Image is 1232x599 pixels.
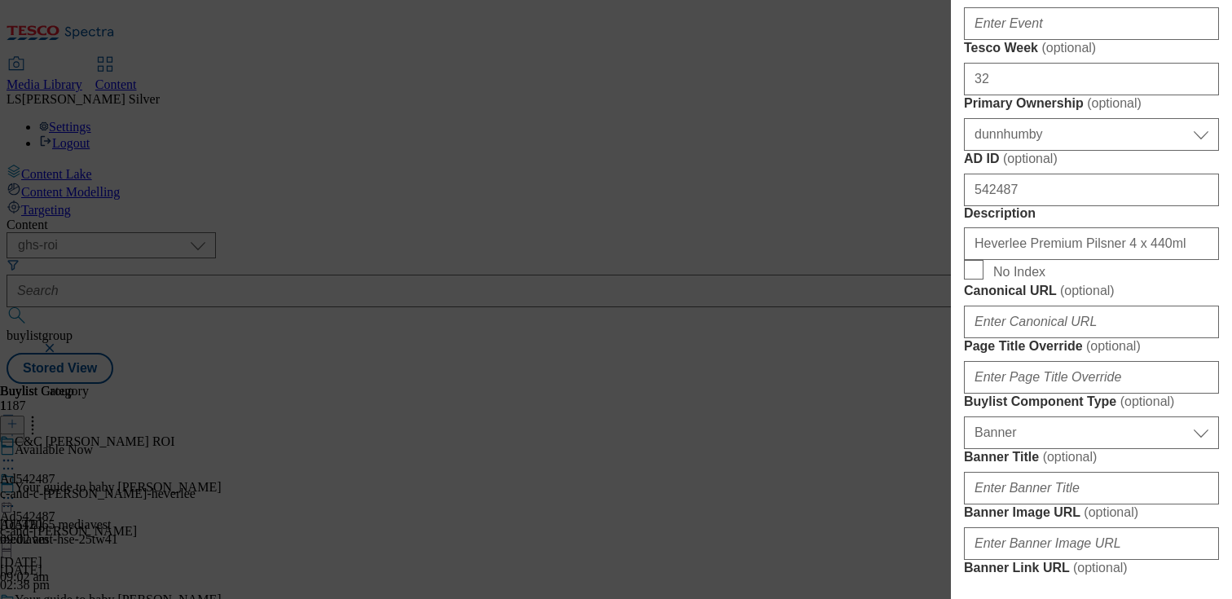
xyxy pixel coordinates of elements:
[1003,152,1058,165] span: ( optional )
[964,151,1219,167] label: AD ID
[964,306,1219,338] input: Enter Canonical URL
[964,95,1219,112] label: Primary Ownership
[1087,96,1142,110] span: ( optional )
[964,361,1219,394] input: Enter Page Title Override
[1041,41,1096,55] span: ( optional )
[993,265,1045,280] span: No Index
[964,40,1219,56] label: Tesco Week
[964,7,1219,40] input: Enter Event
[964,338,1219,355] label: Page Title Override
[964,527,1219,560] input: Enter Banner Image URL
[964,560,1219,576] label: Banner Link URL
[1084,505,1138,519] span: ( optional )
[964,449,1219,465] label: Banner Title
[964,174,1219,206] input: Enter AD ID
[1043,450,1098,464] span: ( optional )
[1060,284,1115,297] span: ( optional )
[1120,394,1175,408] span: ( optional )
[964,504,1219,521] label: Banner Image URL
[1073,561,1128,575] span: ( optional )
[964,227,1219,260] input: Enter Description
[964,283,1219,299] label: Canonical URL
[964,394,1219,410] label: Buylist Component Type
[964,472,1219,504] input: Enter Banner Title
[1086,339,1141,353] span: ( optional )
[964,206,1219,221] label: Description
[964,63,1219,95] input: Enter Tesco Week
